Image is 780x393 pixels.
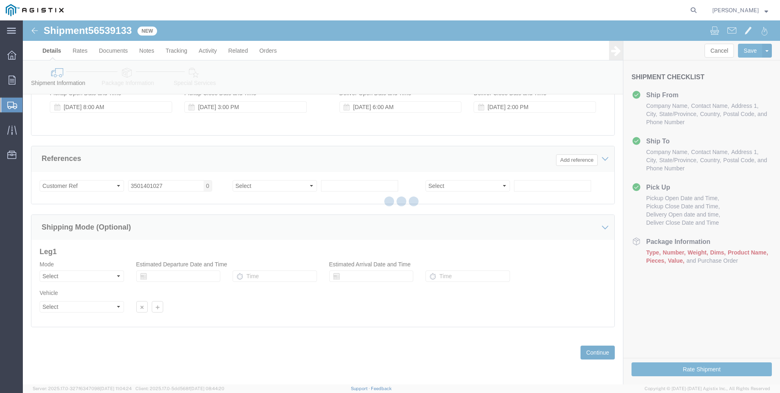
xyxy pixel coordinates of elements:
a: Support [351,386,371,391]
span: Copyright © [DATE]-[DATE] Agistix Inc., All Rights Reserved [645,385,770,392]
span: [DATE] 11:04:24 [100,386,132,391]
span: Server: 2025.17.0-327f6347098 [33,386,132,391]
a: Feedback [371,386,392,391]
span: Rick Judd [712,6,759,15]
img: logo [6,4,64,16]
button: [PERSON_NAME] [712,5,769,15]
span: [DATE] 08:44:20 [190,386,224,391]
span: Client: 2025.17.0-5dd568f [135,386,224,391]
